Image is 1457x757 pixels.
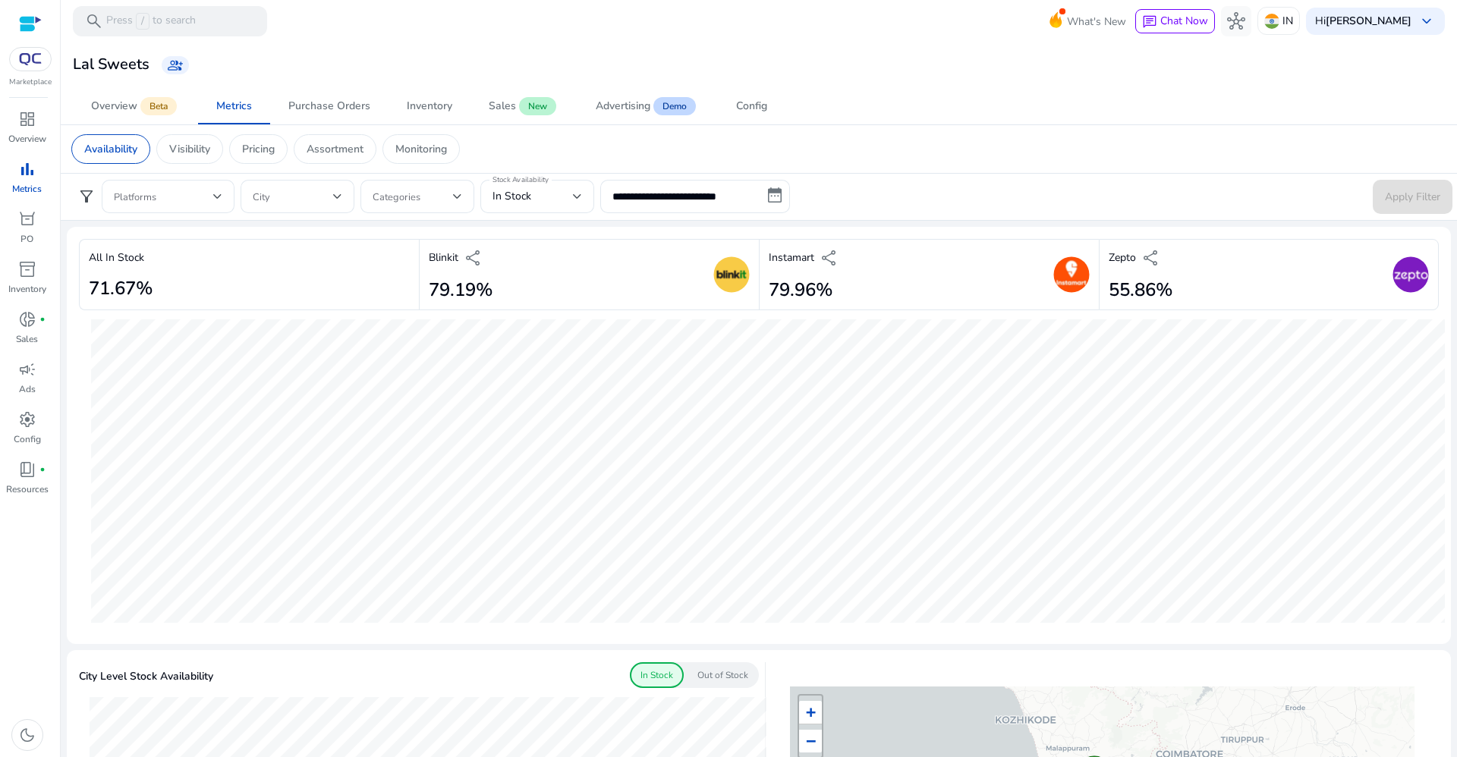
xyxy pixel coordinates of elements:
span: keyboard_arrow_down [1418,12,1436,30]
mat-label: Stock Availability [492,174,549,185]
span: donut_small [18,310,36,328]
p: Hi [1315,16,1411,27]
a: Zoom in [799,701,822,724]
a: group_add [162,56,189,74]
img: QC-logo.svg [17,53,44,65]
div: Metrics [216,101,252,112]
span: filter_alt [77,187,96,206]
h2: 71.67% [89,278,153,300]
span: − [806,731,816,750]
p: Sales [16,332,38,346]
p: All In Stock [89,250,144,265]
p: Marketplace [9,77,52,88]
p: Ads [19,382,36,396]
span: chat [1142,14,1157,30]
a: Zoom out [799,730,822,752]
p: Overview [8,132,46,146]
h2: 55.86% [1109,279,1172,301]
span: New [519,97,556,115]
span: settings [18,410,36,429]
img: in.svg [1264,14,1279,29]
span: bar_chart [18,160,36,178]
span: fiber_manual_record [39,466,46,473]
b: [PERSON_NAME] [1326,14,1411,28]
p: IN [1282,8,1293,34]
p: Press to search [106,13,196,30]
span: search [85,12,103,30]
p: Zepto [1109,250,1136,265]
span: dark_mode [18,726,36,744]
span: What's New [1067,8,1126,35]
p: Availability [84,141,137,157]
span: dashboard [18,110,36,128]
p: Resources [6,482,49,496]
p: Instamart [769,250,814,265]
h2: 79.96% [769,279,839,301]
span: inventory_2 [18,260,36,278]
span: book_4 [18,460,36,479]
p: Config [14,432,41,446]
span: / [136,13,149,30]
div: Overview [91,101,137,112]
span: In Stock [492,189,531,203]
p: Metrics [12,182,42,196]
p: Assortment [307,141,363,157]
span: share [464,249,483,267]
span: share [1142,249,1160,267]
p: Visibility [169,141,210,157]
button: chatChat Now [1135,9,1215,33]
button: hub [1221,6,1251,36]
p: Monitoring [395,141,447,157]
p: Inventory [8,282,46,296]
p: Blinkit [429,250,458,265]
span: orders [18,210,36,228]
span: Beta [140,97,177,115]
p: PO [20,232,33,246]
h3: Lal Sweets [73,55,149,74]
span: fiber_manual_record [39,316,46,322]
h2: 79.19% [429,279,492,301]
div: Config [736,101,767,112]
div: Advertising [596,101,650,112]
span: Demo [653,97,696,115]
span: group_add [168,58,183,73]
p: Pricing [242,141,275,157]
span: + [806,702,816,721]
div: Inventory [407,101,452,112]
div: Sales [489,101,516,112]
p: Out of Stock [697,668,748,682]
p: In Stock [640,668,673,682]
span: campaign [18,360,36,378]
div: Purchase Orders [288,101,370,112]
span: share [820,249,839,267]
p: City Level Stock Availability [79,668,213,684]
span: Chat Now [1160,14,1208,28]
span: hub [1227,12,1245,30]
